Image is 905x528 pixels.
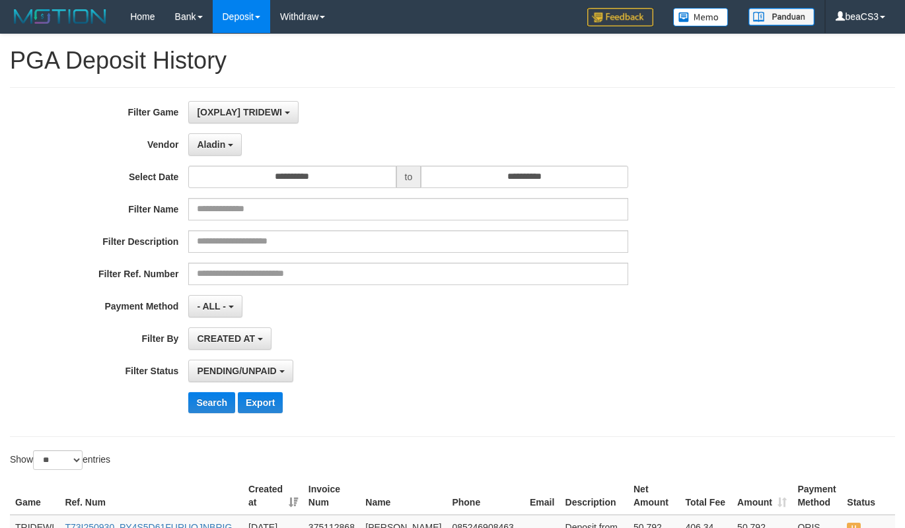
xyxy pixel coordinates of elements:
img: Feedback.jpg [587,8,653,26]
img: MOTION_logo.png [10,7,110,26]
span: Aladin [197,139,225,150]
span: CREATED AT [197,333,255,344]
th: Email [525,477,560,515]
th: Created at: activate to sort column ascending [243,477,303,515]
button: Export [238,392,283,413]
th: Ref. Num [59,477,243,515]
img: panduan.png [748,8,814,26]
select: Showentries [33,450,83,470]
button: Aladin [188,133,242,156]
th: Net Amount [628,477,680,515]
img: Button%20Memo.svg [673,8,729,26]
label: Show entries [10,450,110,470]
span: - ALL - [197,301,226,312]
span: PENDING/UNPAID [197,366,276,376]
button: [OXPLAY] TRIDEWI [188,101,299,123]
th: Phone [447,477,525,515]
th: Status [842,477,895,515]
button: - ALL - [188,295,242,317]
button: CREATED AT [188,327,271,350]
h1: PGA Deposit History [10,48,895,74]
th: Invoice Num [303,477,360,515]
span: to [396,166,421,188]
th: Total Fee [680,477,733,515]
th: Description [560,477,628,515]
button: Search [188,392,235,413]
th: Payment Method [792,477,842,515]
th: Amount: activate to sort column ascending [732,477,792,515]
button: PENDING/UNPAID [188,360,293,382]
span: [OXPLAY] TRIDEWI [197,107,282,117]
th: Name [360,477,447,515]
